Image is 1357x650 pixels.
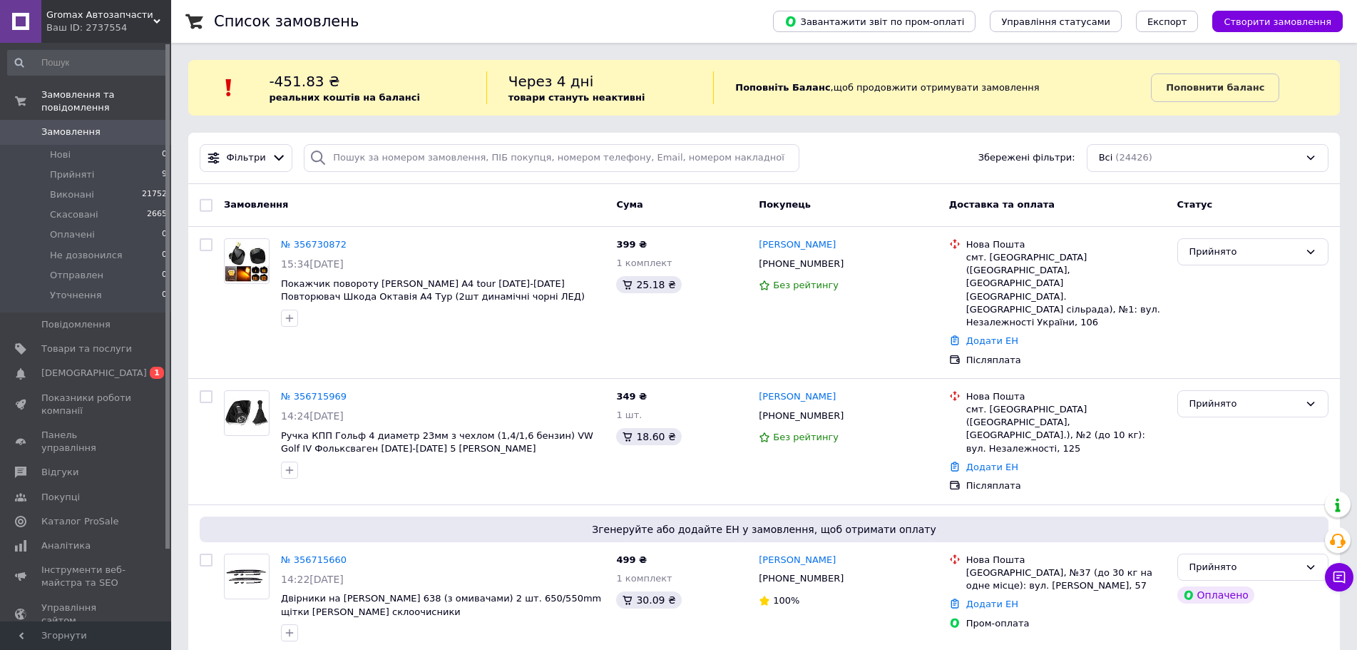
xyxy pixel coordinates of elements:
[966,390,1166,403] div: Нова Пошта
[281,258,344,270] span: 15:34[DATE]
[1189,560,1299,575] div: Прийнято
[46,21,171,34] div: Ваш ID: 2737554
[41,392,132,417] span: Показники роботи компанії
[281,554,347,565] a: № 356715660
[616,573,672,584] span: 1 комплект
[1224,16,1331,27] span: Створити замовлення
[50,208,98,221] span: Скасовані
[759,238,836,252] a: [PERSON_NAME]
[162,289,167,302] span: 0
[50,269,103,282] span: Отправлен
[162,148,167,161] span: 0
[784,15,964,28] span: Завантажити звіт по пром-оплаті
[281,593,601,617] a: Двірники на [PERSON_NAME] 638 (з омивачами) 2 шт. 650/550mm щітки [PERSON_NAME] склоочисники
[966,479,1166,492] div: Післяплата
[966,403,1166,455] div: смт. [GEOGRAPHIC_DATA] ([GEOGRAPHIC_DATA], [GEOGRAPHIC_DATA].), №2 (до 10 кг): вул. Незалежності,...
[147,208,167,221] span: 2665
[616,199,642,210] span: Cума
[269,73,339,90] span: -451.83 ₴
[713,71,1151,104] div: , щоб продовжити отримувати замовлення
[966,599,1018,609] a: Додати ЕН
[756,569,846,588] div: [PHONE_NUMBER]
[966,567,1166,592] div: [GEOGRAPHIC_DATA], №37 (до 30 кг на одне місце): вул. [PERSON_NAME], 57
[50,289,101,302] span: Уточнення
[1136,11,1199,32] button: Експорт
[46,9,153,21] span: Gromax Автозапчасти
[616,239,647,250] span: 399 ₴
[304,144,799,172] input: Пошук за номером замовлення, ПІБ покупця, номером телефону, Email, номером накладної
[224,390,270,436] a: Фото товару
[966,354,1166,367] div: Післяплата
[616,410,642,420] span: 1 шт.
[281,574,344,585] span: 14:22[DATE]
[1177,199,1213,210] span: Статус
[759,199,811,210] span: Покупець
[162,168,167,181] span: 9
[616,554,647,565] span: 499 ₴
[281,239,347,250] a: № 356730872
[281,278,585,303] a: Покажчик повороту [PERSON_NAME] A4 tour [DATE]-[DATE] Повторювач Шкода Октавія А4 Тур (2шт динамі...
[281,391,347,402] a: № 356715969
[773,432,839,442] span: Без рейтингу
[41,367,147,380] span: [DEMOGRAPHIC_DATA]
[41,342,132,355] span: Товари та послуги
[616,391,647,402] span: 349 ₴
[966,617,1166,630] div: Пром-оплата
[150,367,164,379] span: 1
[773,595,799,606] span: 100%
[142,188,167,201] span: 21752
[162,249,167,262] span: 0
[616,428,681,445] div: 18.60 ₴
[41,429,132,455] span: Панель управління
[756,255,846,273] div: [PHONE_NUMBER]
[50,148,71,161] span: Нові
[1099,151,1113,165] span: Всі
[281,430,593,455] a: Ручка КПП Гольф 4 диаметр 23мм з чехлом (1,4/1,6 бензин) VW Golf IV Фольксваген [DATE]-[DATE] 5 [...
[966,335,1018,346] a: Додати ЕН
[966,238,1166,251] div: Нова Пошта
[990,11,1122,32] button: Управління статусами
[1198,16,1343,26] a: Створити замовлення
[41,126,101,138] span: Замовлення
[50,188,94,201] span: Виконані
[224,238,270,284] a: Фото товару
[281,410,344,422] span: 14:24[DATE]
[224,199,288,210] span: Замовлення
[508,73,594,90] span: Через 4 дні
[41,88,171,114] span: Замовлення та повідомлення
[41,601,132,627] span: Управління сайтом
[966,251,1166,329] div: смт. [GEOGRAPHIC_DATA] ([GEOGRAPHIC_DATA], [GEOGRAPHIC_DATA] [GEOGRAPHIC_DATA]. [GEOGRAPHIC_DATA]...
[269,92,420,103] b: реальних коштів на балансі
[162,269,167,282] span: 0
[162,228,167,241] span: 0
[1115,152,1152,163] span: (24426)
[735,82,830,93] b: Поповніть Баланс
[1151,73,1279,102] a: Поповнити баланс
[41,564,132,589] span: Інструменти веб-майстра та SEO
[41,515,118,528] span: Каталог ProSale
[1147,16,1187,27] span: Експорт
[50,249,123,262] span: Не дозвонился
[1001,16,1110,27] span: Управління статусами
[50,228,95,241] span: Оплачені
[227,151,266,165] span: Фільтри
[966,462,1018,472] a: Додати ЕН
[966,554,1166,567] div: Нова Пошта
[773,11,975,32] button: Завантажити звіт по пром-оплаті
[7,50,168,76] input: Пошук
[1212,11,1343,32] button: Створити замовлення
[616,276,681,293] div: 25.18 ₴
[225,566,269,586] img: Фото товару
[225,240,269,282] img: Фото товару
[205,522,1323,537] span: Згенеруйте або додайте ЕН у замовлення, щоб отримати оплату
[1177,586,1254,604] div: Оплачено
[1189,245,1299,260] div: Прийнято
[773,280,839,290] span: Без рейтингу
[616,258,672,268] span: 1 комплект
[50,168,94,181] span: Прийняті
[1189,397,1299,412] div: Прийнято
[214,13,359,30] h1: Список замовлень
